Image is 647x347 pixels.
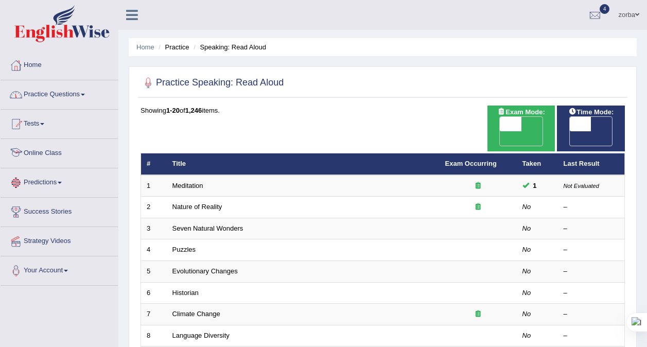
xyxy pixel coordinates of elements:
th: Taken [517,153,558,175]
a: Your Account [1,256,118,282]
div: Exam occurring question [445,181,511,191]
a: Home [1,51,118,77]
th: # [141,153,167,175]
em: No [522,289,531,297]
td: 5 [141,261,167,283]
a: Seven Natural Wonders [172,224,243,232]
a: Meditation [172,182,203,189]
a: Puzzles [172,246,196,253]
a: Tests [1,110,118,135]
a: Language Diversity [172,332,230,339]
span: Exam Mode: [493,107,549,117]
a: Practice Questions [1,80,118,106]
div: – [564,267,619,276]
em: No [522,224,531,232]
em: No [522,203,531,211]
td: 6 [141,282,167,304]
a: Exam Occurring [445,160,497,167]
td: 3 [141,218,167,239]
a: Historian [172,289,199,297]
a: Predictions [1,168,118,194]
div: Exam occurring question [445,202,511,212]
th: Last Result [558,153,625,175]
td: 8 [141,325,167,346]
div: – [564,309,619,319]
th: Title [167,153,440,175]
div: – [564,288,619,298]
div: – [564,245,619,255]
td: 2 [141,197,167,218]
div: Show exams occurring in exams [487,106,555,151]
div: – [564,224,619,234]
div: Showing of items. [141,106,625,115]
a: Strategy Videos [1,227,118,253]
em: No [522,310,531,318]
span: You can still take this question [529,180,541,191]
h2: Practice Speaking: Read Aloud [141,75,284,91]
a: Home [136,43,154,51]
li: Practice [156,42,189,52]
em: No [522,246,531,253]
span: 4 [600,4,610,14]
div: – [564,202,619,212]
span: Time Mode: [564,107,618,117]
em: No [522,267,531,275]
td: 7 [141,304,167,325]
b: 1-20 [166,107,180,114]
b: 1,246 [185,107,202,114]
a: Online Class [1,139,118,165]
small: Not Evaluated [564,183,599,189]
em: No [522,332,531,339]
a: Success Stories [1,198,118,223]
div: – [564,331,619,341]
a: Evolutionary Changes [172,267,238,275]
td: 4 [141,239,167,261]
div: Exam occurring question [445,309,511,319]
td: 1 [141,175,167,197]
a: Nature of Reality [172,203,222,211]
a: Climate Change [172,310,220,318]
li: Speaking: Read Aloud [191,42,266,52]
